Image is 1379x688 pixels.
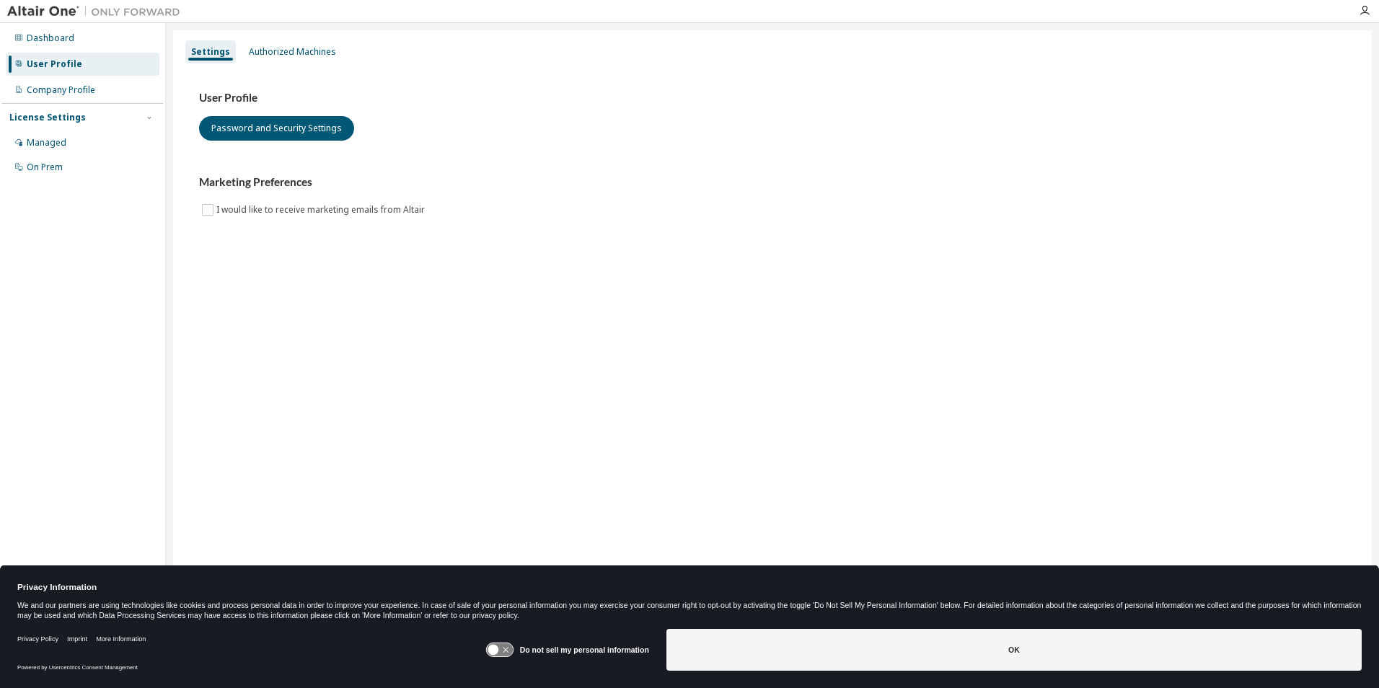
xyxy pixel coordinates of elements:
[27,58,82,70] div: User Profile
[216,201,428,219] label: I would like to receive marketing emails from Altair
[27,162,63,173] div: On Prem
[27,32,74,44] div: Dashboard
[9,112,86,123] div: License Settings
[191,46,230,58] div: Settings
[7,4,188,19] img: Altair One
[27,137,66,149] div: Managed
[27,84,95,96] div: Company Profile
[199,91,1346,105] h3: User Profile
[199,175,1346,190] h3: Marketing Preferences
[249,46,336,58] div: Authorized Machines
[199,116,354,141] button: Password and Security Settings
